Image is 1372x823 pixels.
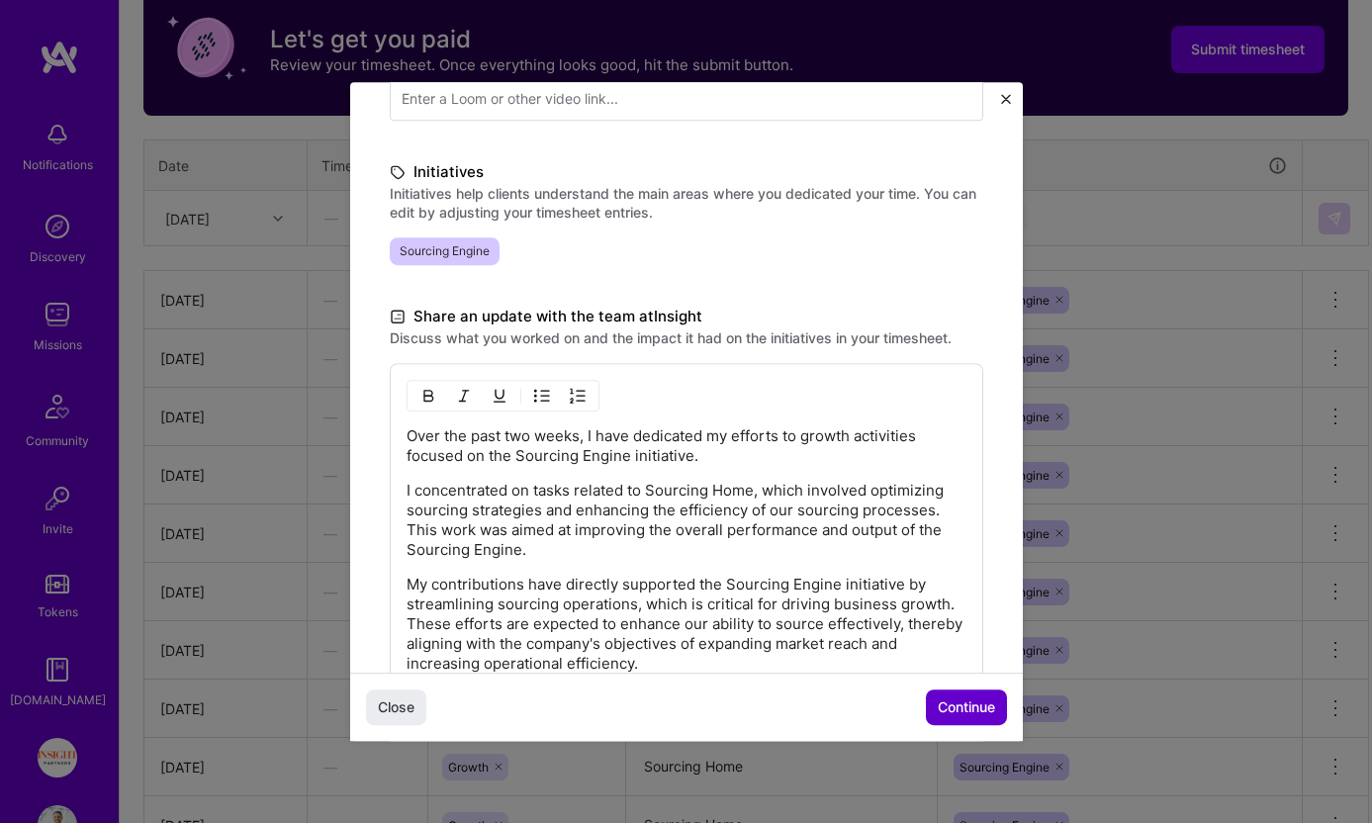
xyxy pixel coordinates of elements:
span: Sourcing Engine [390,237,500,265]
label: Initiatives [390,160,983,184]
button: Close [366,689,426,725]
img: Bold [420,388,436,404]
img: Underline [492,388,507,404]
img: UL [534,388,550,404]
i: icon DocumentBlack [390,306,406,328]
button: Continue [926,689,1007,725]
label: Share an update with the team at Insight [390,305,983,328]
img: Divider [520,384,521,408]
img: Italic [456,388,472,404]
i: icon TagBlack [390,161,406,184]
img: OL [570,388,586,404]
label: Initiatives help clients understand the main areas where you dedicated your time. You can edit by... [390,184,983,222]
p: My contributions have directly supported the Sourcing Engine initiative by streamlining sourcing ... [407,575,966,674]
span: Continue [938,697,995,717]
p: I concentrated on tasks related to Sourcing Home, which involved optimizing sourcing strategies a... [407,481,966,560]
button: Close [1001,94,1011,115]
label: Discuss what you worked on and the impact it had on the initiatives in your timesheet. [390,328,983,347]
span: Close [378,697,414,717]
p: Over the past two weeks, I have dedicated my efforts to growth activities focused on the Sourcing... [407,426,966,466]
input: Enter a Loom or other video link... [390,77,983,121]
